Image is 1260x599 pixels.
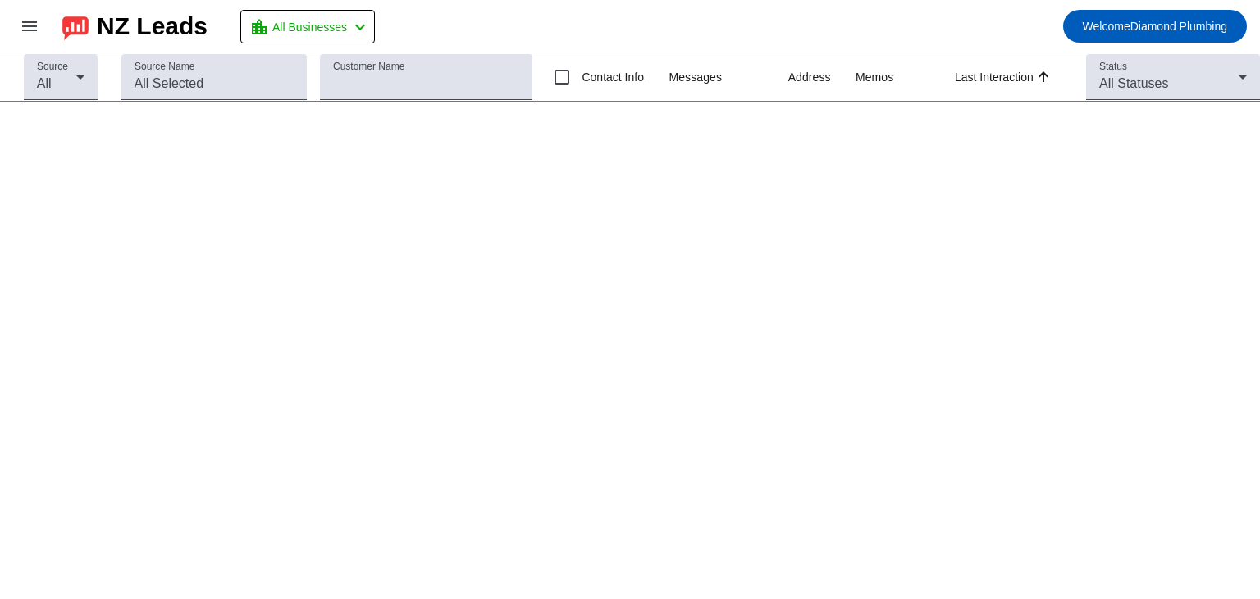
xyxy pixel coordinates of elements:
[135,74,294,94] input: All Selected
[1099,62,1127,72] mat-label: Status
[669,53,787,102] th: Messages
[856,53,955,102] th: Memos
[1083,15,1227,38] span: Diamond Plumbing
[333,62,404,72] mat-label: Customer Name
[249,17,269,37] mat-icon: location_city
[350,17,370,37] mat-icon: chevron_left
[788,53,856,102] th: Address
[578,69,644,85] label: Contact Info
[62,12,89,40] img: logo
[272,16,347,39] span: All Businesses
[37,76,52,90] span: All
[37,62,68,72] mat-label: Source
[97,15,208,38] div: NZ Leads
[20,16,39,36] mat-icon: menu
[135,62,194,72] mat-label: Source Name
[240,10,375,43] button: All Businesses
[1063,10,1247,43] button: WelcomeDiamond Plumbing
[1083,20,1130,33] span: Welcome
[955,69,1034,85] div: Last Interaction
[1099,76,1168,90] span: All Statuses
